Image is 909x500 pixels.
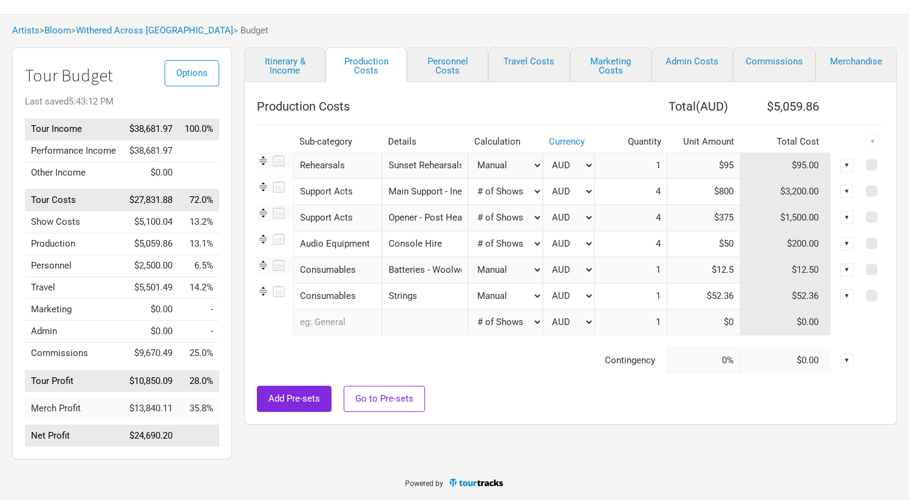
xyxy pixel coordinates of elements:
td: Personnel as % of Tour Income [179,255,219,277]
td: $24,690.20 [123,425,179,447]
input: Cost per show [667,231,740,257]
a: Personnel Costs [407,47,488,82]
td: Show Costs [25,211,123,233]
div: ▼ [866,135,879,148]
div: Rehearsals [293,152,382,179]
td: Net Profit as % of Tour Income [179,425,219,447]
td: Tour Income as % of Tour Income [179,118,219,140]
div: ▼ [840,185,854,198]
th: Quantity [594,131,667,152]
td: Travel [25,277,123,299]
th: Total ( AUD ) [594,94,740,118]
div: ▼ [840,211,854,224]
th: Sub-category [293,131,382,152]
td: $1,500.00 [740,205,831,231]
td: Production as % of Tour Income [179,233,219,255]
td: Show Costs as % of Tour Income [179,211,219,233]
td: Tour Profit as % of Tour Income [179,370,219,392]
span: Options [176,67,208,78]
input: eg: General [293,309,382,335]
a: Travel Costs [488,47,570,82]
div: Support Acts [293,179,382,205]
td: Tour Profit [25,370,123,392]
img: Re-order [257,207,270,219]
td: Personnel [25,255,123,277]
a: Bloom [44,25,71,36]
td: Tour Costs [25,190,123,211]
input: Cost per show [667,309,740,335]
td: Commissions as % of Tour Income [179,343,219,365]
div: ▼ [840,263,854,276]
td: $2,500.00 [123,255,179,277]
td: Commissions [25,343,123,365]
td: $0.00 [740,348,831,374]
td: $12.50 [740,257,831,283]
td: Other Income as % of Tour Income [179,162,219,183]
span: Go to Pre-sets [355,393,414,404]
div: Audio Equipment [293,231,382,257]
td: Travel as % of Tour Income [179,277,219,299]
span: Powered by [405,479,443,488]
td: $38,681.97 [123,140,179,162]
div: ▼ [840,159,854,172]
td: $52.36 [740,283,831,309]
a: Withered Across [GEOGRAPHIC_DATA] [76,25,233,36]
td: $3,200.00 [740,179,831,205]
td: Merch Profit [25,398,123,419]
td: $5,501.49 [123,277,179,299]
td: $95.00 [740,152,831,179]
td: Merch Profit as % of Tour Income [179,398,219,419]
td: Performance Income as % of Tour Income [179,140,219,162]
td: $27,831.88 [123,190,179,211]
span: Production Costs [257,99,350,114]
div: ▼ [840,289,854,303]
td: Tour Costs as % of Tour Income [179,190,219,211]
input: Cost per show [667,205,740,231]
td: Production [25,233,123,255]
th: $5,059.86 [740,94,831,118]
td: $5,059.86 [123,233,179,255]
img: Re-order [257,180,270,193]
button: Go to Pre-sets [344,386,425,412]
th: Total Cost [740,131,831,152]
span: > [71,26,233,35]
span: > [39,26,71,35]
td: $0.00 [740,309,831,335]
div: Support Acts [293,205,382,231]
th: Unit Amount [667,131,740,152]
a: Production Costs [325,47,407,82]
td: $5,100.04 [123,211,179,233]
div: ▼ [840,237,854,250]
input: Batteries - Woolworths [382,257,468,283]
td: Admin [25,321,123,343]
div: Consumables [293,283,382,309]
a: Artists [12,25,39,36]
a: Commissions [733,47,815,82]
a: Marketing Costs [570,47,652,82]
td: $38,681.97 [123,118,179,140]
td: Contingency [257,348,667,374]
a: Currency [549,136,585,147]
input: Cost per show [667,179,740,205]
td: Tour Income [25,118,123,140]
a: Itinerary & Income [244,47,325,82]
input: Console Hire [382,231,468,257]
td: Other Income [25,162,123,183]
input: Opener - Post Heaven [382,205,468,231]
td: $200.00 [740,231,831,257]
td: $0.00 [123,299,179,321]
td: Net Profit [25,425,123,447]
img: Re-order [257,259,270,272]
input: Main Support - Inertia [382,179,468,205]
td: $9,670.49 [123,343,179,365]
h1: Tour Budget [25,66,219,85]
input: Sunset Rehearsals [382,152,468,179]
button: Options [165,60,219,86]
td: Performance Income [25,140,123,162]
a: Admin Costs [652,47,733,82]
th: Details [382,131,468,152]
td: Marketing [25,299,123,321]
input: Strings [382,283,468,309]
img: Re-order [257,233,270,245]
